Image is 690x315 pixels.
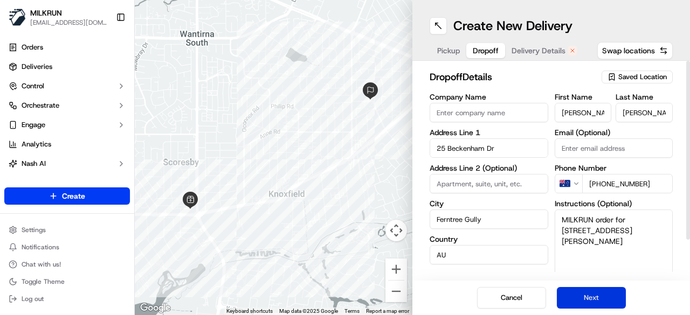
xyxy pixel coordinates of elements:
button: Log out [4,291,130,306]
input: Enter first name [555,103,612,122]
label: Last Name [616,93,673,101]
a: Terms (opens in new tab) [344,308,360,314]
a: Product Catalog [4,174,130,192]
span: Saved Location [618,72,667,82]
button: Control [4,78,130,95]
label: Address Line 2 (Optional) [430,164,548,172]
label: Zip Code [491,271,548,278]
input: Enter country [430,245,548,264]
span: Delivery Details [512,45,565,56]
button: Settings [4,222,130,237]
input: Enter city [430,209,548,229]
button: Keyboard shortcuts [226,307,273,315]
span: Nash AI [22,159,46,169]
h2: dropoff Details [430,69,595,85]
input: Apartment, suite, unit, etc. [430,174,548,193]
span: Log out [22,295,44,303]
button: Saved Location [602,69,673,85]
span: Product Catalog [22,178,73,188]
a: Report a map error [366,308,409,314]
button: Orchestrate [4,97,130,114]
a: Deliveries [4,58,130,75]
span: Pickup [437,45,460,56]
span: Deliveries [22,62,52,72]
button: Nash AI [4,155,130,172]
input: Enter email address [555,138,673,158]
label: Address Line 1 [430,129,548,136]
a: Analytics [4,136,130,153]
button: Create [4,187,130,205]
a: Open this area in Google Maps (opens a new window) [137,301,173,315]
span: Orders [22,43,43,52]
input: Enter last name [616,103,673,122]
span: Engage [22,120,45,130]
button: Cancel [477,287,546,309]
span: Notifications [22,243,59,251]
label: Email (Optional) [555,129,673,136]
label: Company Name [430,93,548,101]
button: Zoom out [385,281,407,302]
input: Enter company name [430,103,548,122]
textarea: MILKRUN order for [STREET_ADDRESS][PERSON_NAME] [555,209,673,290]
label: Phone Number [555,164,673,172]
button: [EMAIL_ADDRESS][DOMAIN_NAME] [30,18,107,27]
button: Chat with us! [4,257,130,272]
button: Swap locations [597,42,673,59]
button: MILKRUNMILKRUN[EMAIL_ADDRESS][DOMAIN_NAME] [4,4,112,30]
span: Map data ©2025 Google [279,308,338,314]
span: Dropoff [473,45,499,56]
label: Instructions (Optional) [555,200,673,207]
button: Toggle Theme [4,274,130,289]
span: Toggle Theme [22,277,65,286]
button: Map camera controls [385,220,407,241]
label: State [430,271,487,278]
button: Next [557,287,626,309]
span: Create [62,191,85,201]
button: Engage [4,116,130,134]
h1: Create New Delivery [453,17,572,34]
span: Analytics [22,139,51,149]
span: Orchestrate [22,101,59,110]
label: Country [430,235,548,243]
button: MILKRUN [30,8,62,18]
img: Google [137,301,173,315]
label: First Name [555,93,612,101]
input: Enter address [430,138,548,158]
button: Zoom in [385,258,407,280]
span: Settings [22,226,46,234]
input: Enter phone number [582,174,673,193]
span: Swap locations [602,45,655,56]
button: Notifications [4,240,130,255]
a: Orders [4,39,130,56]
img: MILKRUN [9,9,26,26]
span: Chat with us! [22,260,61,269]
span: Control [22,81,44,91]
label: City [430,200,548,207]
